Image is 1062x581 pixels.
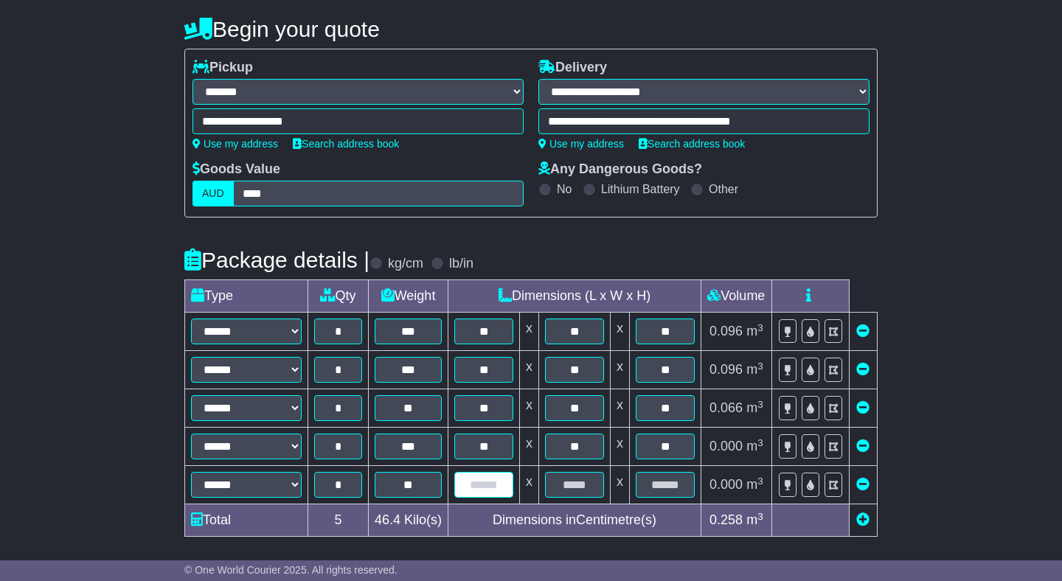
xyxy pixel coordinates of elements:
label: Pickup [192,60,253,76]
td: x [520,466,539,504]
label: AUD [192,181,234,206]
span: 46.4 [375,512,400,527]
td: x [520,313,539,351]
td: x [520,428,539,466]
span: m [746,477,763,492]
label: Other [709,182,738,196]
span: m [746,362,763,377]
span: 0.000 [709,477,743,492]
td: Type [185,280,308,313]
label: Any Dangerous Goods? [538,161,702,178]
span: m [746,400,763,415]
td: Weight [369,280,448,313]
a: Use my address [192,138,278,150]
label: lb/in [449,256,473,272]
span: © One World Courier 2025. All rights reserved. [184,564,398,576]
h4: Package details | [184,248,369,272]
span: 0.096 [709,324,743,338]
td: 5 [308,504,369,537]
a: Search address book [639,138,745,150]
td: Qty [308,280,369,313]
sup: 3 [757,399,763,410]
a: Remove this item [856,477,870,492]
a: Use my address [538,138,624,150]
label: kg/cm [388,256,423,272]
h4: Begin your quote [184,17,878,41]
td: x [611,466,630,504]
label: Goods Value [192,161,280,178]
td: Dimensions (L x W x H) [448,280,701,313]
a: Remove this item [856,324,870,338]
sup: 3 [757,322,763,333]
sup: 3 [757,476,763,487]
sup: 3 [757,361,763,372]
a: Add new item [856,512,870,527]
a: Remove this item [856,362,870,377]
a: Remove this item [856,439,870,453]
td: Kilo(s) [369,504,448,537]
td: x [611,351,630,389]
sup: 3 [757,437,763,448]
sup: 3 [757,511,763,522]
td: x [520,351,539,389]
td: Dimensions in Centimetre(s) [448,504,701,537]
label: Delivery [538,60,607,76]
td: x [520,389,539,428]
span: m [746,324,763,338]
span: 0.096 [709,362,743,377]
td: x [611,389,630,428]
td: x [611,313,630,351]
label: No [557,182,572,196]
span: 0.000 [709,439,743,453]
td: Volume [701,280,772,313]
a: Remove this item [856,400,870,415]
span: 0.066 [709,400,743,415]
span: m [746,439,763,453]
span: 0.258 [709,512,743,527]
label: Lithium Battery [601,182,680,196]
td: Total [185,504,308,537]
a: Search address book [293,138,399,150]
span: m [746,512,763,527]
td: x [611,428,630,466]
